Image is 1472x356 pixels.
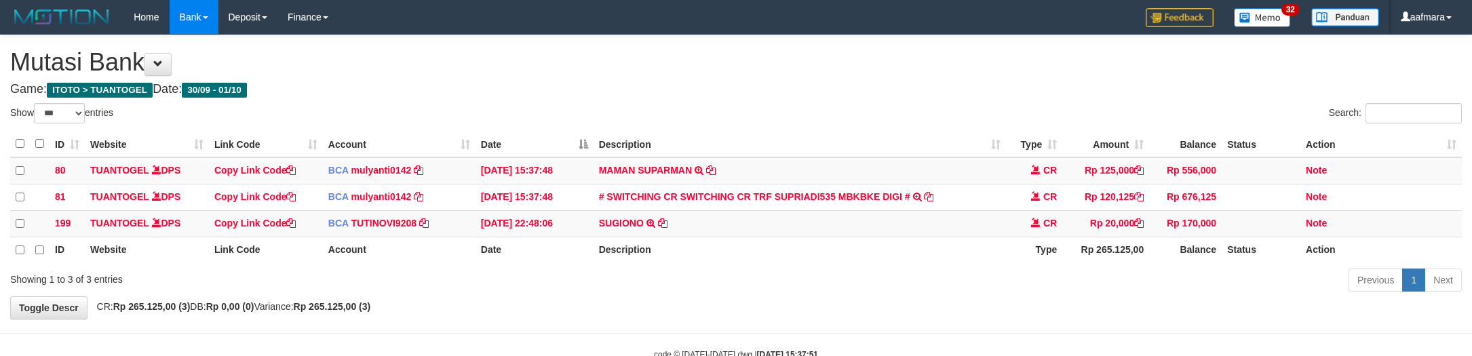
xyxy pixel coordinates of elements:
a: mulyanti0142 [351,191,412,202]
span: CR: DB: Variance: [90,301,371,312]
span: CR [1043,191,1057,202]
span: 30/09 - 01/10 [182,83,247,98]
td: Rp 676,125 [1149,184,1222,210]
th: Website [85,237,209,263]
td: [DATE] 15:37:48 [476,157,594,184]
a: TUANTOGEL [90,165,149,176]
a: Toggle Descr [10,296,88,319]
a: Copy Link Code [214,165,296,176]
a: Copy MAMAN SUPARMAN to clipboard [706,165,716,176]
a: Next [1425,269,1462,292]
th: Account: activate to sort column ascending [323,131,476,157]
th: Date [476,237,594,263]
th: Type [1006,237,1062,263]
td: DPS [85,184,209,210]
th: Account [323,237,476,263]
span: BCA [328,191,349,202]
a: Copy Rp 20,000 to clipboard [1134,218,1144,229]
span: ITOTO > TUANTOGEL [47,83,153,98]
td: DPS [85,157,209,184]
th: Amount: activate to sort column ascending [1062,131,1149,157]
td: Rp 20,000 [1062,210,1149,237]
th: ID [50,237,85,263]
th: Status [1222,237,1300,263]
div: Showing 1 to 3 of 3 entries [10,267,603,286]
a: TUANTOGEL [90,191,149,202]
a: Copy # SWITCHING CR SWITCHING CR TRF SUPRIADI535 MBKBKE DIGI # to clipboard [924,191,933,202]
th: Action [1300,237,1462,263]
a: SUGIONO [599,218,644,229]
td: Rp 170,000 [1149,210,1222,237]
img: panduan.png [1311,8,1379,26]
th: Rp 265.125,00 [1062,237,1149,263]
span: 80 [55,165,66,176]
td: Rp 556,000 [1149,157,1222,184]
th: Description: activate to sort column ascending [594,131,1007,157]
td: [DATE] 15:37:48 [476,184,594,210]
a: Previous [1349,269,1403,292]
label: Search: [1329,103,1462,123]
a: Copy mulyanti0142 to clipboard [414,165,423,176]
th: Type: activate to sort column ascending [1006,131,1062,157]
a: TUTINOVI9208 [351,218,417,229]
th: Status [1222,131,1300,157]
a: Copy Link Code [214,218,296,229]
span: BCA [328,165,349,176]
th: Link Code [209,237,323,263]
h4: Game: Date: [10,83,1462,96]
a: Copy TUTINOVI9208 to clipboard [419,218,429,229]
span: 81 [55,191,66,202]
a: # SWITCHING CR SWITCHING CR TRF SUPRIADI535 MBKBKE DIGI # [599,191,910,202]
td: Rp 125,000 [1062,157,1149,184]
th: Balance [1149,237,1222,263]
th: Website: activate to sort column ascending [85,131,209,157]
strong: Rp 0,00 (0) [206,301,254,312]
img: Feedback.jpg [1146,8,1214,27]
a: TUANTOGEL [90,218,149,229]
span: CR [1043,165,1057,176]
td: [DATE] 22:48:06 [476,210,594,237]
a: Note [1306,218,1327,229]
th: Balance [1149,131,1222,157]
img: MOTION_logo.png [10,7,113,27]
span: CR [1043,218,1057,229]
span: 199 [55,218,71,229]
th: ID: activate to sort column ascending [50,131,85,157]
td: DPS [85,210,209,237]
a: Copy Rp 120,125 to clipboard [1134,191,1144,202]
td: Rp 120,125 [1062,184,1149,210]
img: Button%20Memo.svg [1234,8,1291,27]
a: 1 [1402,269,1425,292]
th: Action: activate to sort column ascending [1300,131,1462,157]
a: mulyanti0142 [351,165,412,176]
h1: Mutasi Bank [10,49,1462,76]
a: Copy Rp 125,000 to clipboard [1134,165,1144,176]
strong: Rp 265.125,00 (3) [294,301,371,312]
a: Copy Link Code [214,191,296,202]
a: MAMAN SUPARMAN [599,165,692,176]
select: Showentries [34,103,85,123]
strong: Rp 265.125,00 (3) [113,301,191,312]
a: Note [1306,165,1327,176]
span: BCA [328,218,349,229]
a: Note [1306,191,1327,202]
th: Link Code: activate to sort column ascending [209,131,323,157]
span: 32 [1281,3,1300,16]
th: Description [594,237,1007,263]
a: Copy mulyanti0142 to clipboard [414,191,423,202]
input: Search: [1366,103,1462,123]
a: Copy SUGIONO to clipboard [658,218,667,229]
th: Date: activate to sort column descending [476,131,594,157]
label: Show entries [10,103,113,123]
